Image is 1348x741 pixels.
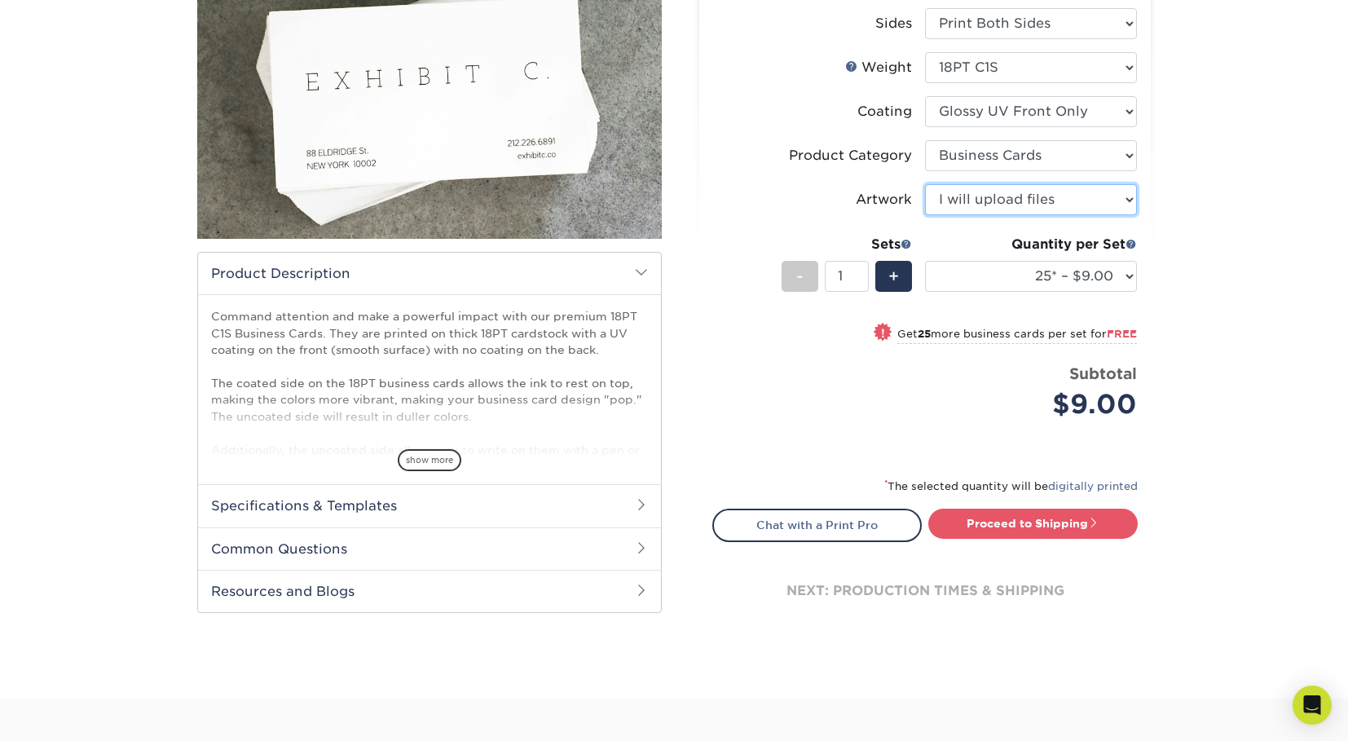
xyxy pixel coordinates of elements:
div: Sides [875,14,912,33]
a: Chat with a Print Pro [712,509,922,541]
div: Quantity per Set [925,235,1137,254]
h2: Product Description [198,253,661,294]
span: + [888,264,899,289]
div: Coating [857,102,912,121]
strong: Subtotal [1069,364,1137,382]
h2: Resources and Blogs [198,570,661,612]
p: Command attention and make a powerful impact with our premium 18PT C1S Business Cards. They are p... [211,308,648,540]
div: Product Category [789,146,912,165]
span: FREE [1107,328,1137,340]
div: $9.00 [937,385,1137,424]
a: Proceed to Shipping [928,509,1138,538]
span: - [796,264,804,289]
a: digitally printed [1048,480,1138,492]
small: Get more business cards per set for [897,328,1137,344]
span: show more [398,449,461,471]
div: Weight [845,58,912,77]
div: next: production times & shipping [712,542,1138,640]
small: The selected quantity will be [884,480,1138,492]
div: Open Intercom Messenger [1293,686,1332,725]
h2: Common Questions [198,527,661,570]
span: ! [881,324,885,342]
div: Artwork [856,190,912,210]
h2: Specifications & Templates [198,484,661,527]
strong: 25 [918,328,931,340]
div: Sets [782,235,912,254]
